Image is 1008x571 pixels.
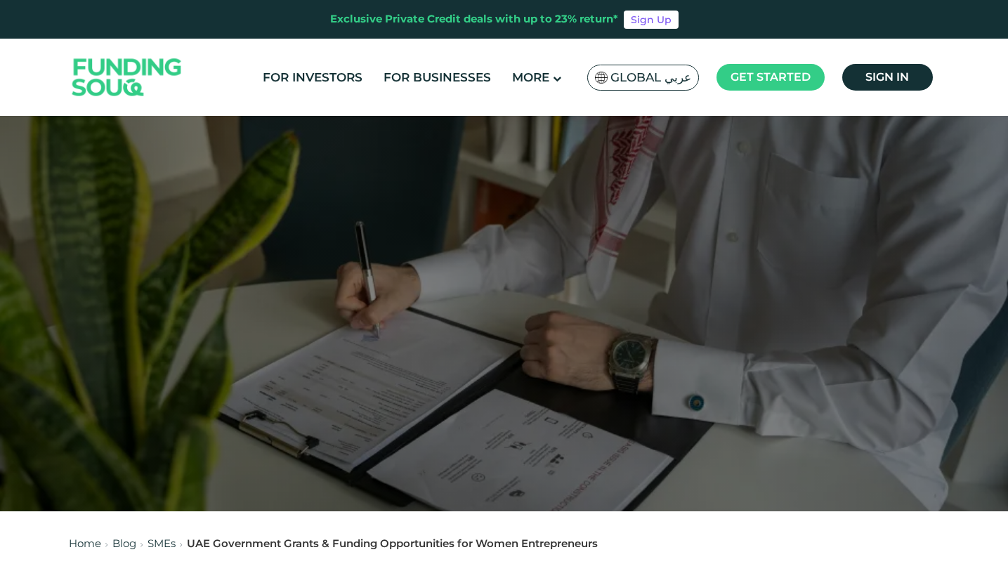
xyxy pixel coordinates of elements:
[380,66,495,89] a: For Businesses
[624,11,679,29] a: Sign Up
[58,42,196,113] img: Logo
[842,64,933,91] a: Sign in
[610,70,691,86] span: Global عربي
[148,537,176,550] a: SMEs
[595,72,608,84] img: SA Flag
[187,536,598,552] div: UAE Government Grants & Funding Opportunities for Women Entrepreneurs
[512,70,549,84] span: More
[865,70,909,84] span: Sign in
[330,11,618,27] div: Exclusive Private Credit deals with up to 23% return*
[731,70,811,84] span: Get started
[259,66,366,89] a: For Investors
[112,537,136,550] a: Blog
[69,537,101,550] a: Home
